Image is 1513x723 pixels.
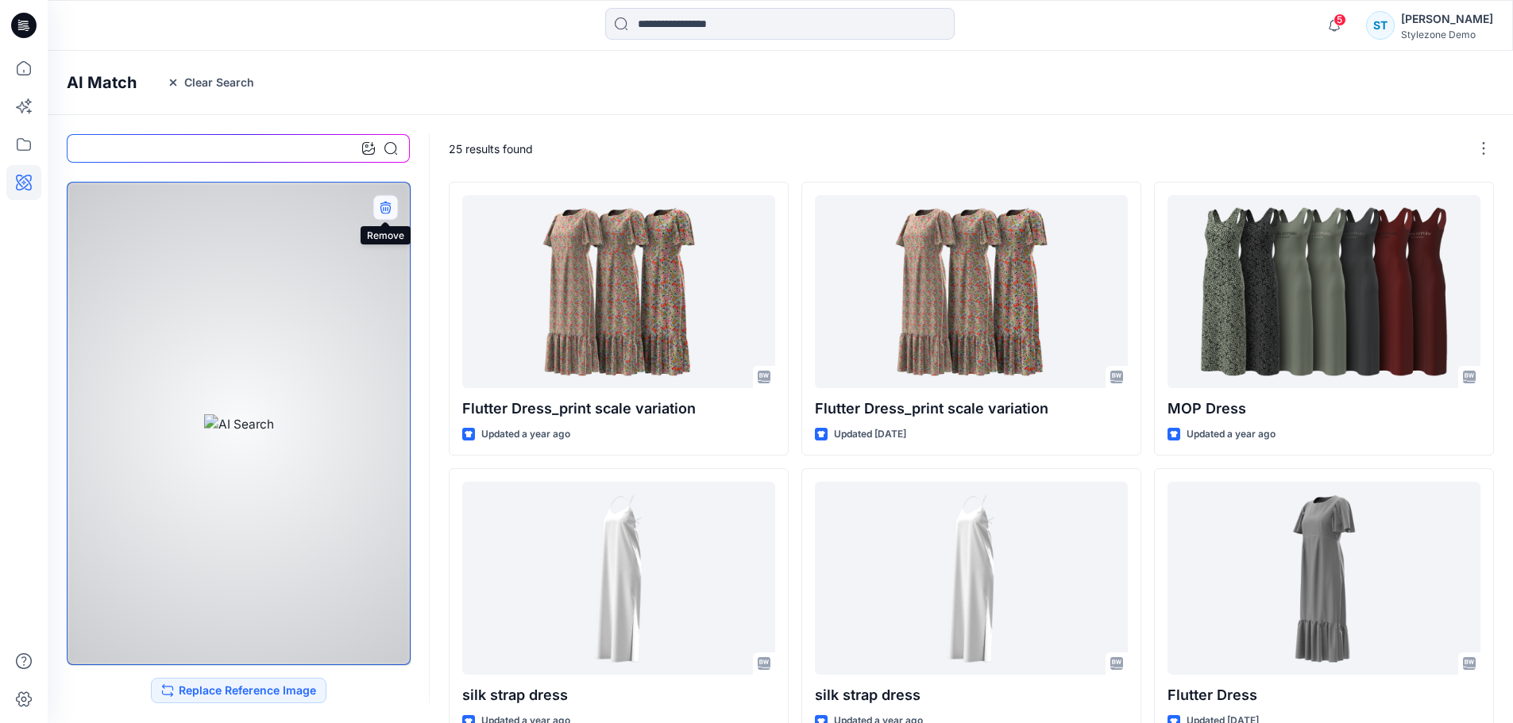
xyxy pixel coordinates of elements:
[67,73,137,92] h4: AI Match
[462,398,775,420] p: Flutter Dress_print scale variation
[462,684,775,706] p: silk strap dress
[449,140,533,157] p: 25 results found
[151,678,326,703] button: Replace Reference Image
[834,426,906,443] p: Updated [DATE]
[156,70,264,95] button: Clear Search
[1187,426,1276,443] p: Updated a year ago
[481,426,570,443] p: Updated a year ago
[1168,195,1480,388] a: MOP Dress
[1168,684,1480,706] p: Flutter Dress
[815,482,1128,675] a: silk strap dress
[1401,10,1493,29] div: [PERSON_NAME]
[462,195,775,388] a: Flutter Dress_print scale variation
[462,482,775,675] a: silk strap dress
[815,398,1128,420] p: Flutter Dress_print scale variation
[815,195,1128,388] a: Flutter Dress_print scale variation
[1168,482,1480,675] a: Flutter Dress
[815,684,1128,706] p: silk strap dress
[1401,29,1493,40] div: Stylezone Demo
[1366,11,1395,40] div: ST
[1168,398,1480,420] p: MOP Dress
[1334,13,1346,26] span: 5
